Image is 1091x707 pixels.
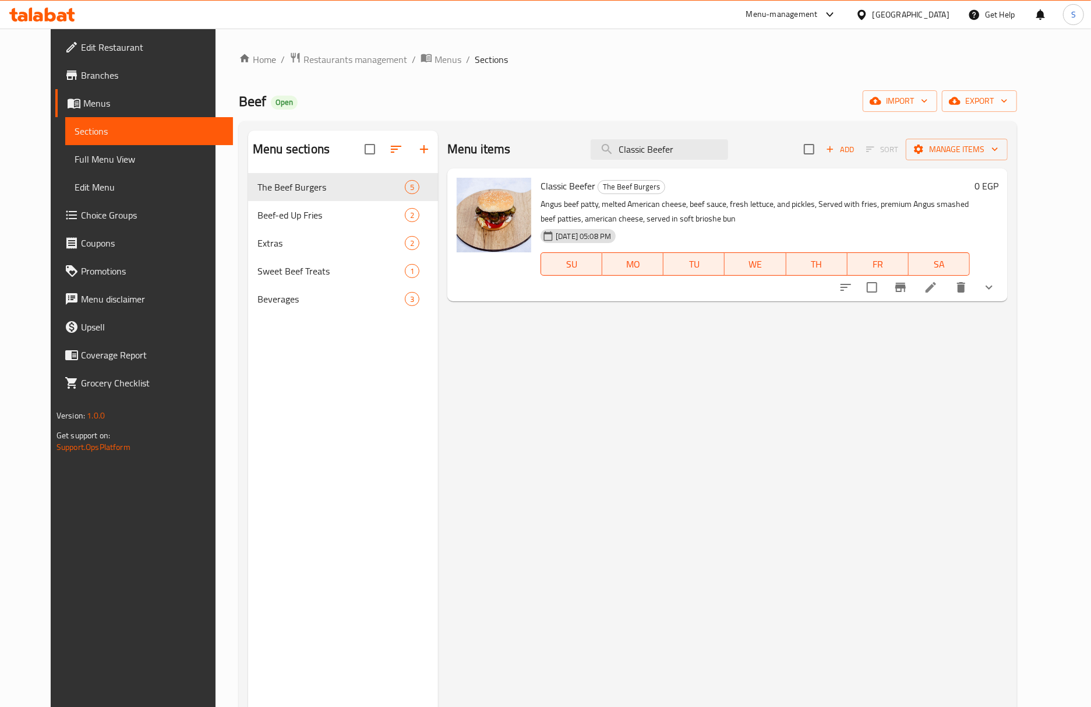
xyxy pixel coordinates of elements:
button: WE [725,252,786,276]
div: items [405,236,419,250]
input: search [591,139,728,160]
a: Menus [55,89,233,117]
a: Home [239,52,276,66]
a: Sections [65,117,233,145]
span: Upsell [81,320,224,334]
span: SU [546,256,598,273]
span: Extras [257,236,405,250]
a: Grocery Checklist [55,369,233,397]
span: 2 [405,238,419,249]
div: Extras2 [248,229,438,257]
h2: Menu sections [253,140,330,158]
span: MO [607,256,659,273]
svg: Show Choices [982,280,996,294]
p: Angus beef patty, melted American cheese, beef sauce, fresh lettuce, and pickles, Served with fri... [541,197,970,226]
span: Manage items [915,142,998,157]
span: SA [913,256,965,273]
a: Choice Groups [55,201,233,229]
span: Open [271,97,298,107]
span: Coupons [81,236,224,250]
span: Classic Beefer [541,177,595,195]
button: Add [821,140,859,159]
a: Support.OpsPlatform [57,439,130,455]
span: Coverage Report [81,348,224,362]
h6: 0 EGP [975,178,998,194]
div: Beverages3 [248,285,438,313]
span: Branches [81,68,224,82]
div: items [405,208,419,222]
span: Full Menu View [75,152,224,166]
span: Grocery Checklist [81,376,224,390]
span: Sweet Beef Treats [257,264,405,278]
a: Menu disclaimer [55,285,233,313]
img: Classic Beefer [457,178,531,252]
a: Coverage Report [55,341,233,369]
a: Restaurants management [289,52,407,67]
button: TU [663,252,725,276]
button: SA [909,252,970,276]
div: Beef-ed Up Fries [257,208,405,222]
button: sort-choices [832,273,860,301]
span: Version: [57,408,85,423]
div: Beef-ed Up Fries2 [248,201,438,229]
span: Select section first [859,140,906,159]
div: items [405,292,419,306]
span: [DATE] 05:08 PM [551,231,616,242]
a: Promotions [55,257,233,285]
span: S [1071,8,1076,21]
span: 3 [405,294,419,305]
div: Open [271,96,298,110]
button: FR [848,252,909,276]
button: Add section [410,135,438,163]
span: The Beef Burgers [598,180,665,194]
span: Sections [75,124,224,138]
span: Menus [435,52,461,66]
span: Beverages [257,292,405,306]
span: Sections [475,52,508,66]
span: export [951,94,1008,108]
button: delete [947,273,975,301]
button: Manage items [906,139,1008,160]
h2: Menu items [447,140,511,158]
span: import [872,94,928,108]
span: Get support on: [57,428,110,443]
span: 1.0.0 [87,408,105,423]
span: Choice Groups [81,208,224,222]
span: Add [824,143,856,156]
span: Menus [83,96,224,110]
div: [GEOGRAPHIC_DATA] [873,8,949,21]
div: items [405,180,419,194]
button: export [942,90,1017,112]
a: Upsell [55,313,233,341]
div: Sweet Beef Treats1 [248,257,438,285]
a: Edit Menu [65,173,233,201]
button: SU [541,252,602,276]
a: Menus [421,52,461,67]
span: 5 [405,182,419,193]
span: Beef [239,88,266,114]
span: Add item [821,140,859,159]
span: Select all sections [358,137,382,161]
div: Menu-management [746,8,818,22]
li: / [281,52,285,66]
span: The Beef Burgers [257,180,405,194]
span: 2 [405,210,419,221]
a: Edit menu item [924,280,938,294]
span: FR [852,256,904,273]
nav: Menu sections [248,168,438,318]
span: WE [729,256,781,273]
div: items [405,264,419,278]
span: Select section [797,137,821,161]
nav: breadcrumb [239,52,1017,67]
button: import [863,90,937,112]
a: Branches [55,61,233,89]
button: Branch-specific-item [887,273,915,301]
a: Coupons [55,229,233,257]
span: Sort sections [382,135,410,163]
span: Select to update [860,275,884,300]
span: Edit Menu [75,180,224,194]
span: Restaurants management [303,52,407,66]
